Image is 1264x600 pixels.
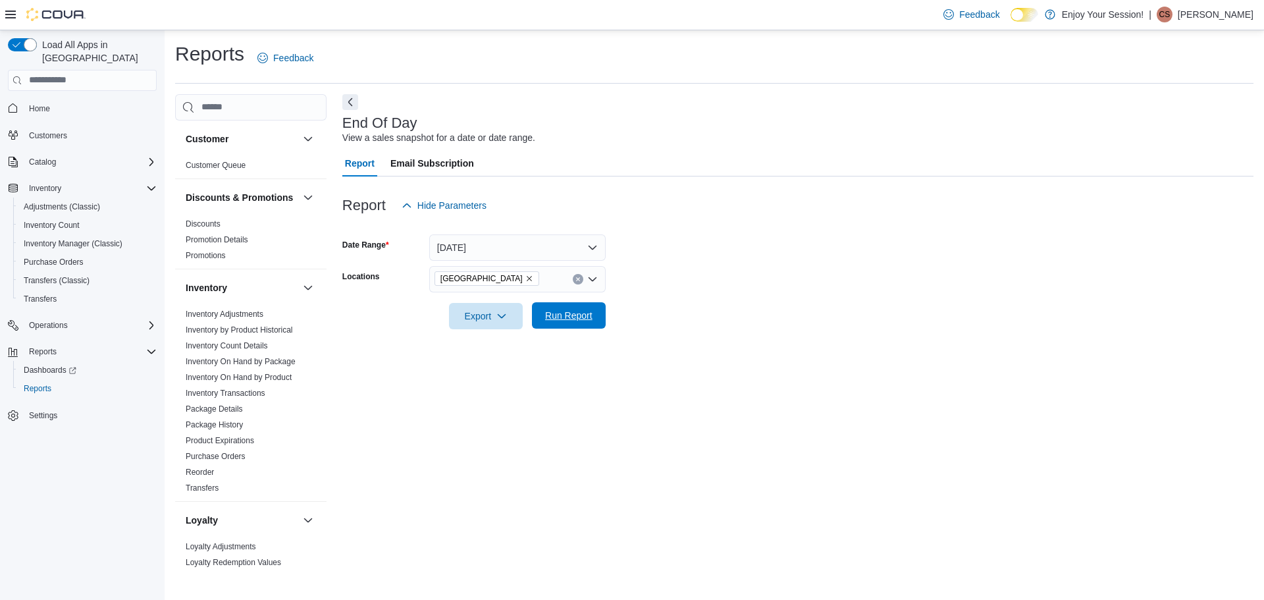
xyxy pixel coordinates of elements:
button: Inventory [24,180,66,196]
span: Discounts [186,219,221,229]
button: Operations [3,316,162,335]
button: Customer [300,131,316,147]
button: Remove Brockville from selection in this group [525,275,533,283]
button: Inventory [300,280,316,296]
button: Discounts & Promotions [186,191,298,204]
span: Customers [24,127,157,144]
span: Transfers (Classic) [24,275,90,286]
span: Load All Apps in [GEOGRAPHIC_DATA] [37,38,157,65]
div: Inventory [175,306,327,501]
div: Discounts & Promotions [175,216,327,269]
h3: Inventory [186,281,227,294]
div: Loyalty [175,539,327,576]
button: Loyalty [300,512,316,528]
a: Adjustments (Classic) [18,199,105,215]
span: Inventory Count [18,217,157,233]
button: Adjustments (Classic) [13,198,162,216]
span: Purchase Orders [18,254,157,270]
button: Transfers (Classic) [13,271,162,290]
button: Inventory Count [13,216,162,234]
span: Export [457,303,515,329]
a: Transfers (Classic) [18,273,95,288]
img: Cova [26,8,86,21]
span: Reorder [186,467,214,477]
span: Email Subscription [390,150,474,177]
span: Dashboards [24,365,76,375]
span: Adjustments (Classic) [18,199,157,215]
button: Run Report [532,302,606,329]
button: Export [449,303,523,329]
input: Dark Mode [1011,8,1038,22]
a: Transfers [18,291,62,307]
a: Reports [18,381,57,396]
h1: Reports [175,41,244,67]
nav: Complex example [8,94,157,460]
h3: Report [342,198,386,213]
span: Catalog [29,157,56,167]
a: Inventory On Hand by Package [186,357,296,366]
span: Dashboards [18,362,157,378]
button: Loyalty [186,514,298,527]
p: Enjoy Your Session! [1062,7,1144,22]
button: Inventory [186,281,298,294]
a: Dashboards [18,362,82,378]
span: Home [29,103,50,114]
a: Feedback [938,1,1005,28]
a: Settings [24,408,63,423]
button: Inventory Manager (Classic) [13,234,162,253]
a: Transfers [186,483,219,493]
h3: Loyalty [186,514,218,527]
h3: End Of Day [342,115,417,131]
a: Discounts [186,219,221,229]
span: Package Details [186,404,243,414]
a: Reorder [186,468,214,477]
div: View a sales snapshot for a date or date range. [342,131,535,145]
span: CS [1159,7,1171,22]
span: Transfers [186,483,219,493]
span: Package History [186,420,243,430]
span: Settings [24,407,157,423]
span: Operations [29,320,68,331]
a: Purchase Orders [18,254,89,270]
span: Report [345,150,375,177]
span: Inventory [29,183,61,194]
span: Inventory On Hand by Product [186,372,292,383]
span: Inventory Manager (Classic) [18,236,157,252]
a: Loyalty Redemption Values [186,558,281,567]
button: [DATE] [429,234,606,261]
span: Inventory Count [24,220,80,231]
a: Inventory Transactions [186,389,265,398]
button: Catalog [24,154,61,170]
a: Inventory Manager (Classic) [18,236,128,252]
button: Open list of options [587,274,598,285]
a: Loyalty Adjustments [186,542,256,551]
h3: Discounts & Promotions [186,191,293,204]
button: Customers [3,126,162,145]
button: Discounts & Promotions [300,190,316,205]
button: Operations [24,317,73,333]
span: Reports [18,381,157,396]
button: Reports [24,344,62,360]
button: Settings [3,406,162,425]
button: Home [3,99,162,118]
button: Hide Parameters [396,192,492,219]
span: Home [24,100,157,117]
span: Catalog [24,154,157,170]
span: Settings [29,410,57,421]
span: Inventory Count Details [186,341,268,351]
a: Inventory Adjustments [186,310,263,319]
button: Customer [186,132,298,146]
a: Dashboards [13,361,162,379]
a: Inventory Count Details [186,341,268,350]
span: Inventory by Product Historical [186,325,293,335]
a: Inventory by Product Historical [186,325,293,335]
span: Operations [24,317,157,333]
label: Locations [342,271,380,282]
p: | [1149,7,1151,22]
label: Date Range [342,240,389,250]
a: Feedback [252,45,319,71]
span: Hide Parameters [417,199,487,212]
